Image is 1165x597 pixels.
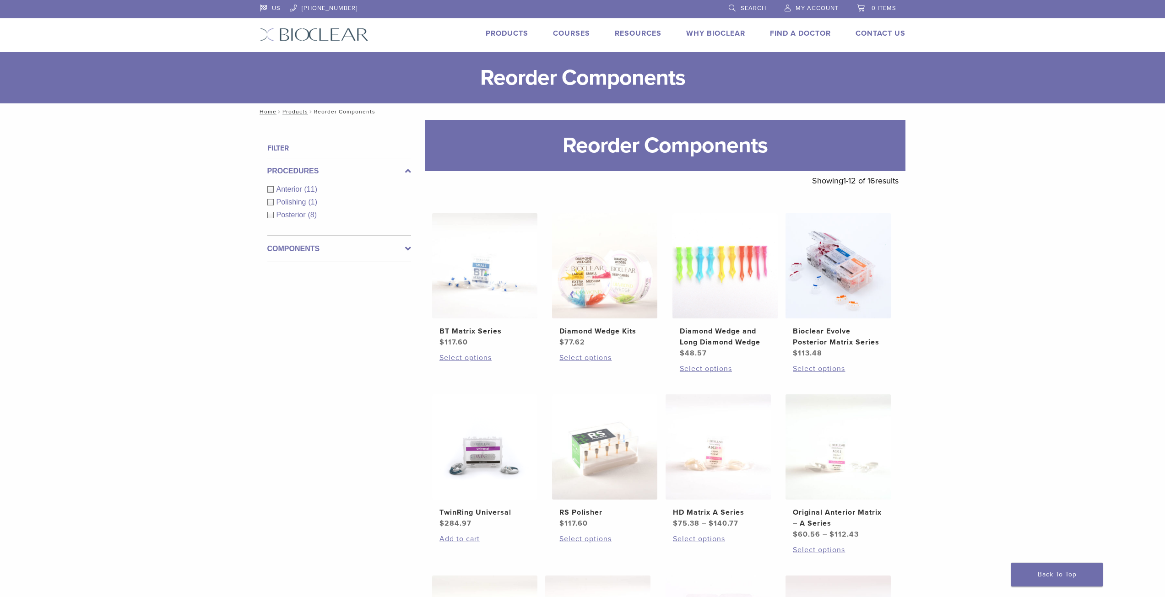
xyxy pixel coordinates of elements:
bdi: 75.38 [673,519,699,528]
a: Select options for “HD Matrix A Series” [673,533,764,544]
label: Components [267,243,411,254]
a: Diamond Wedge KitsDiamond Wedge Kits $77.62 [552,213,658,348]
h4: Filter [267,143,411,154]
span: $ [559,338,564,347]
a: Home [257,108,276,115]
span: 1-12 of 16 [843,176,875,186]
a: Products [282,108,308,115]
span: Anterior [276,185,304,193]
img: Bioclear [260,28,368,41]
img: HD Matrix A Series [666,394,771,500]
a: Find A Doctor [770,29,831,38]
bdi: 77.62 [559,338,585,347]
a: Select options for “Bioclear Evolve Posterior Matrix Series” [793,363,883,374]
span: Posterior [276,211,308,219]
a: Diamond Wedge and Long Diamond WedgeDiamond Wedge and Long Diamond Wedge $48.57 [672,213,779,359]
bdi: 284.97 [439,519,471,528]
a: Select options for “Diamond Wedge Kits” [559,352,650,363]
img: Diamond Wedge Kits [552,213,657,318]
a: Select options for “Diamond Wedge and Long Diamond Wedge” [680,363,770,374]
img: Bioclear Evolve Posterior Matrix Series [786,213,891,318]
h2: Diamond Wedge Kits [559,326,650,337]
bdi: 117.60 [439,338,468,347]
img: BT Matrix Series [432,213,537,318]
h2: Bioclear Evolve Posterior Matrix Series [793,326,883,348]
span: $ [559,519,564,528]
h2: BT Matrix Series [439,326,530,337]
a: Original Anterior Matrix - A SeriesOriginal Anterior Matrix – A Series [785,394,892,540]
bdi: 48.57 [680,349,707,358]
h2: RS Polisher [559,507,650,518]
a: BT Matrix SeriesBT Matrix Series $117.60 [432,213,538,348]
span: (11) [304,185,317,193]
a: Courses [553,29,590,38]
a: Back To Top [1011,563,1103,586]
h1: Reorder Components [425,120,905,171]
bdi: 140.77 [709,519,738,528]
span: $ [793,530,798,539]
span: – [702,519,706,528]
a: Contact Us [856,29,905,38]
a: Select options for “BT Matrix Series” [439,352,530,363]
a: Select options for “Original Anterior Matrix - A Series” [793,544,883,555]
a: Resources [615,29,661,38]
nav: Reorder Components [253,103,912,120]
img: Diamond Wedge and Long Diamond Wedge [672,213,778,318]
img: RS Polisher [552,394,657,500]
h2: HD Matrix A Series [673,507,764,518]
span: Polishing [276,198,309,206]
a: Add to cart: “TwinRing Universal” [439,533,530,544]
span: $ [673,519,678,528]
h2: Diamond Wedge and Long Diamond Wedge [680,326,770,348]
bdi: 113.48 [793,349,822,358]
a: TwinRing UniversalTwinRing Universal $284.97 [432,394,538,529]
h2: TwinRing Universal [439,507,530,518]
a: RS PolisherRS Polisher $117.60 [552,394,658,529]
h2: Original Anterior Matrix – A Series [793,507,883,529]
span: $ [680,349,685,358]
span: $ [793,349,798,358]
span: (8) [308,211,317,219]
bdi: 112.43 [829,530,859,539]
bdi: 60.56 [793,530,820,539]
img: Original Anterior Matrix - A Series [786,394,891,500]
span: 0 items [872,5,896,12]
p: Showing results [812,171,899,190]
a: Select options for “RS Polisher” [559,533,650,544]
a: Why Bioclear [686,29,745,38]
a: Bioclear Evolve Posterior Matrix SeriesBioclear Evolve Posterior Matrix Series $113.48 [785,213,892,359]
span: $ [829,530,834,539]
span: $ [439,338,444,347]
span: $ [439,519,444,528]
span: / [308,109,314,114]
a: Products [486,29,528,38]
bdi: 117.60 [559,519,588,528]
a: HD Matrix A SeriesHD Matrix A Series [665,394,772,529]
label: Procedures [267,166,411,177]
span: My Account [796,5,839,12]
span: / [276,109,282,114]
span: (1) [308,198,317,206]
img: TwinRing Universal [432,394,537,500]
span: $ [709,519,714,528]
span: Search [741,5,766,12]
span: – [823,530,827,539]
